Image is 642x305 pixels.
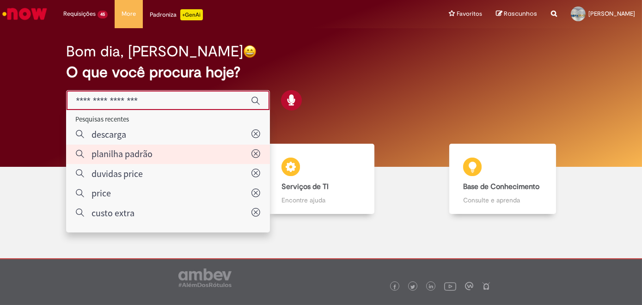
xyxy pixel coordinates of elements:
h2: Bom dia, [PERSON_NAME] [66,43,243,60]
b: Base de Conhecimento [463,182,539,191]
img: logo_footer_linkedin.png [429,284,434,290]
a: Rascunhos [496,10,537,18]
span: Requisições [63,9,96,18]
p: Consulte e aprenda [463,195,542,205]
img: logo_footer_twitter.png [410,285,415,289]
span: More [122,9,136,18]
a: Serviços de TI Encontre ajuda [230,144,412,214]
img: happy-face.png [243,45,257,58]
span: [PERSON_NAME] [588,10,635,18]
span: 45 [98,11,108,18]
img: logo_footer_naosei.png [482,282,490,290]
p: +GenAi [180,9,203,20]
div: Padroniza [150,9,203,20]
p: Encontre ajuda [281,195,361,205]
a: Base de Conhecimento Consulte e aprenda [412,144,593,214]
img: logo_footer_ambev_rotulo_gray.png [178,268,232,287]
img: ServiceNow [1,5,49,23]
a: Catálogo de Ofertas Abra uma solicitação [49,144,230,214]
h2: O que você procura hoje? [66,64,575,80]
img: logo_footer_workplace.png [465,282,473,290]
span: Favoritos [457,9,482,18]
img: logo_footer_facebook.png [392,285,397,289]
b: Serviços de TI [281,182,329,191]
img: logo_footer_youtube.png [444,280,456,292]
span: Rascunhos [504,9,537,18]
